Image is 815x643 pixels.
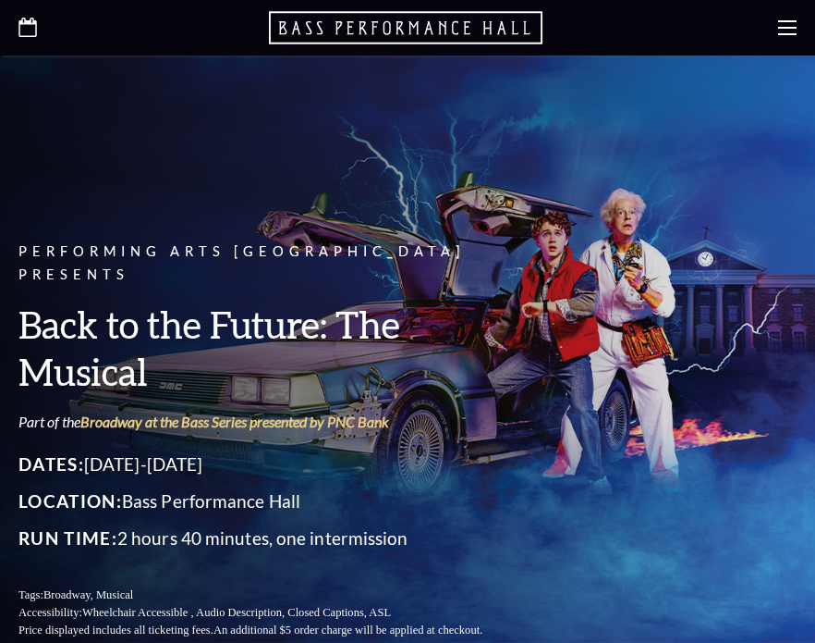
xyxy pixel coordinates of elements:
[18,527,117,549] span: Run Time:
[18,587,527,604] p: Tags:
[18,604,527,622] p: Accessibility:
[18,524,527,553] p: 2 hours 40 minutes, one intermission
[18,301,527,395] h3: Back to the Future: The Musical
[18,622,527,639] p: Price displayed includes all ticketing fees.
[18,453,84,475] span: Dates:
[18,241,527,287] p: Performing Arts [GEOGRAPHIC_DATA] Presents
[43,588,133,601] span: Broadway, Musical
[18,490,122,512] span: Location:
[18,412,527,432] p: Part of the
[18,487,527,516] p: Bass Performance Hall
[80,413,389,430] a: Broadway at the Bass Series presented by PNC Bank
[18,450,527,479] p: [DATE]-[DATE]
[82,606,391,619] span: Wheelchair Accessible , Audio Description, Closed Captions, ASL
[213,624,482,637] span: An additional $5 order charge will be applied at checkout.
